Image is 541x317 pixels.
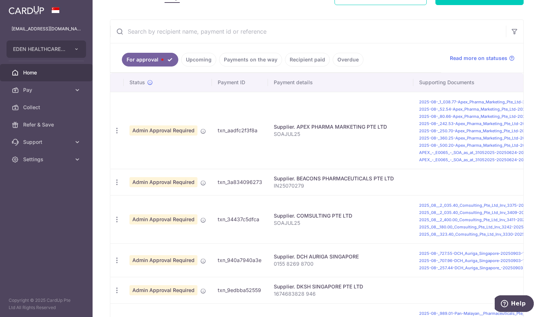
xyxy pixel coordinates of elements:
span: Support [23,138,71,146]
td: txn_34437c5dfca [212,195,268,243]
img: CardUp [9,6,44,14]
p: SOAJUL25 [274,219,408,227]
a: Read more on statuses [450,55,515,62]
span: Admin Approval Required [129,255,197,265]
a: Recipient paid [285,53,330,67]
td: txn_9edbba52559 [212,277,268,303]
span: EDEN HEALTHCARE PTE LTD [13,46,67,53]
a: APEX_-_E0065_-_SOA_as_at_31052025-20250624-201305.pdf [419,157,541,162]
td: txn_3a834096273 [212,169,268,195]
p: IN25070279 [274,182,408,189]
th: Payment details [268,73,413,92]
span: Status [129,79,145,86]
td: txn_940a7940a3e [212,243,268,277]
p: SOAJUL25 [274,130,408,138]
span: Read more on statuses [450,55,507,62]
div: Supplier. COMSULTING PTE LTD [274,212,408,219]
div: Supplier. DCH AURIGA SINGAPORE [274,253,408,260]
div: Supplier. APEX PHARMA MARKETING PTE LTD [274,123,408,130]
span: Admin Approval Required [129,125,197,136]
a: For approval [122,53,178,67]
p: 1674683828 946 [274,290,408,297]
button: EDEN HEALTHCARE PTE LTD [7,40,86,58]
span: Admin Approval Required [129,177,197,187]
a: Upcoming [181,53,216,67]
div: Supplier. BEACONS PHARMACEUTICALS PTE LTD [274,175,408,182]
td: txn_aadfc2f3f8a [212,92,268,169]
span: Help [16,5,31,12]
a: APEX_-_E0065_-_SOA_as_at_31052025-20250624-201234.pdf [419,150,541,155]
span: Collect [23,104,71,111]
span: Pay [23,86,71,94]
span: Admin Approval Required [129,214,197,224]
div: Supplier. DKSH SINGAPORE PTE LTD [274,283,408,290]
p: [EMAIL_ADDRESS][DOMAIN_NAME] [12,25,81,33]
span: Admin Approval Required [129,285,197,295]
span: Refer & Save [23,121,71,128]
p: 0155 8269 8700 [274,260,408,267]
iframe: Opens a widget where you can find more information [495,295,534,313]
th: Payment ID [212,73,268,92]
span: Settings [23,156,71,163]
a: Payments on the way [219,53,282,67]
span: Home [23,69,71,76]
a: Overdue [333,53,363,67]
input: Search by recipient name, payment id or reference [110,20,506,43]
